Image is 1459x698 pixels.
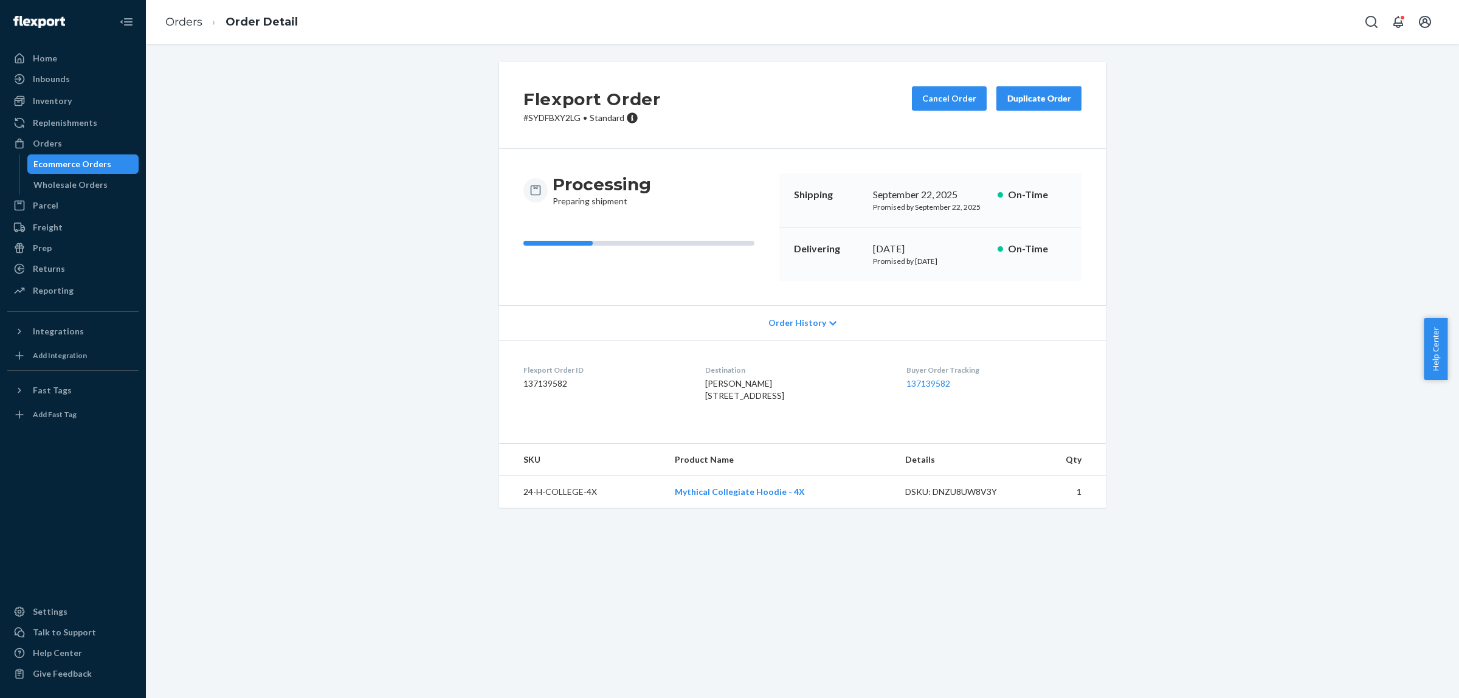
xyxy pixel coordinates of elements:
div: Orders [33,137,62,150]
button: Fast Tags [7,381,139,400]
a: Orders [7,134,139,153]
h3: Processing [553,173,651,195]
dt: Destination [705,365,886,375]
dt: Buyer Order Tracking [906,365,1081,375]
a: Prep [7,238,139,258]
button: Duplicate Order [996,86,1081,111]
a: Wholesale Orders [27,175,139,195]
div: September 22, 2025 [873,188,988,202]
div: DSKU: DNZU8UW8V3Y [905,486,1019,498]
th: Details [895,444,1029,476]
div: Help Center [33,647,82,659]
th: SKU [499,444,665,476]
a: Inbounds [7,69,139,89]
td: 1 [1029,476,1106,508]
h2: Flexport Order [523,86,661,112]
div: Add Fast Tag [33,409,77,420]
button: Give Feedback [7,664,139,683]
div: [DATE] [873,242,988,256]
p: Promised by September 22, 2025 [873,202,988,212]
button: Help Center [1424,318,1447,380]
div: Wholesale Orders [33,179,108,191]
button: Cancel Order [912,86,987,111]
a: Help Center [7,643,139,663]
p: Delivering [794,242,863,256]
img: Flexport logo [13,16,65,28]
span: Order History [768,317,826,329]
p: On-Time [1008,188,1067,202]
button: Open account menu [1413,10,1437,34]
div: Reporting [33,285,74,297]
button: Talk to Support [7,623,139,642]
dd: 137139582 [523,378,686,390]
div: Preparing shipment [553,173,651,207]
td: 24-H-COLLEGE-4X [499,476,665,508]
a: Inventory [7,91,139,111]
div: Duplicate Order [1007,92,1071,105]
a: Returns [7,259,139,278]
div: Ecommerce Orders [33,158,111,170]
div: Give Feedback [33,668,92,680]
div: Parcel [33,199,58,212]
a: Mythical Collegiate Hoodie - 4X [675,486,805,497]
span: [PERSON_NAME] [STREET_ADDRESS] [705,378,784,401]
a: Reporting [7,281,139,300]
th: Qty [1029,444,1106,476]
div: Add Integration [33,350,87,361]
button: Open notifications [1386,10,1410,34]
iframe: To enrich screen reader interactions, please activate Accessibility in Grammarly extension settings [1382,662,1447,692]
dt: Flexport Order ID [523,365,686,375]
p: Shipping [794,188,863,202]
div: Returns [33,263,65,275]
a: Home [7,49,139,68]
div: Fast Tags [33,384,72,396]
p: # SYDFBXY2LG [523,112,661,124]
a: Settings [7,602,139,621]
button: Integrations [7,322,139,341]
a: Add Fast Tag [7,405,139,424]
div: Inbounds [33,73,70,85]
a: Ecommerce Orders [27,154,139,174]
a: Order Detail [226,15,298,29]
div: Settings [33,606,67,618]
div: Integrations [33,325,84,337]
a: Freight [7,218,139,237]
button: Open Search Box [1359,10,1384,34]
span: Standard [590,112,624,123]
a: Replenishments [7,113,139,133]
a: Parcel [7,196,139,215]
p: On-Time [1008,242,1067,256]
a: Orders [165,15,202,29]
button: Close Navigation [114,10,139,34]
div: Prep [33,242,52,254]
p: Promised by [DATE] [873,256,988,266]
div: Home [33,52,57,64]
div: Inventory [33,95,72,107]
div: Freight [33,221,63,233]
a: Add Integration [7,346,139,365]
div: Replenishments [33,117,97,129]
a: 137139582 [906,378,950,389]
th: Product Name [665,444,895,476]
div: Talk to Support [33,626,96,638]
span: • [583,112,587,123]
ol: breadcrumbs [156,4,308,40]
